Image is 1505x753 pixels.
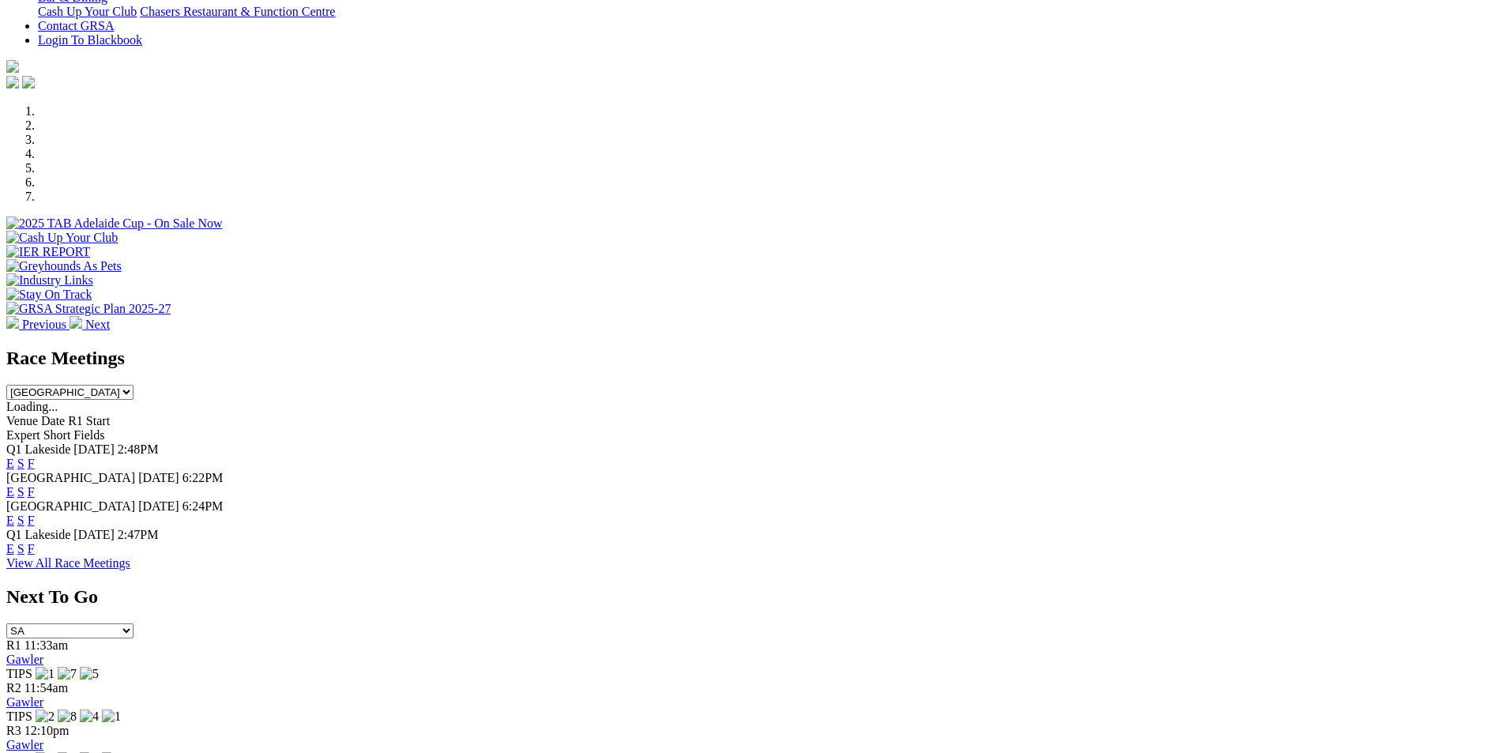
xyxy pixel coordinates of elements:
[6,428,40,442] span: Expert
[70,316,82,329] img: chevron-right-pager-white.svg
[58,667,77,681] img: 7
[182,499,224,513] span: 6:24PM
[58,710,77,724] img: 8
[28,514,35,527] a: F
[138,471,179,484] span: [DATE]
[28,542,35,555] a: F
[6,316,19,329] img: chevron-left-pager-white.svg
[118,442,159,456] span: 2:48PM
[6,60,19,73] img: logo-grsa-white.png
[6,76,19,88] img: facebook.svg
[6,528,70,541] span: Q1 Lakeside
[6,542,14,555] a: E
[80,667,99,681] img: 5
[73,428,104,442] span: Fields
[36,667,55,681] img: 1
[24,638,68,652] span: 11:33am
[73,528,115,541] span: [DATE]
[6,471,135,484] span: [GEOGRAPHIC_DATA]
[38,5,137,18] a: Cash Up Your Club
[6,414,38,427] span: Venue
[6,288,92,302] img: Stay On Track
[85,318,110,331] span: Next
[80,710,99,724] img: 4
[6,710,32,723] span: TIPS
[70,318,110,331] a: Next
[6,273,93,288] img: Industry Links
[41,414,65,427] span: Date
[6,638,21,652] span: R1
[6,586,1499,608] h2: Next To Go
[6,302,171,316] img: GRSA Strategic Plan 2025-27
[6,695,43,709] a: Gawler
[43,428,71,442] span: Short
[6,216,223,231] img: 2025 TAB Adelaide Cup - On Sale Now
[28,457,35,470] a: F
[38,19,114,32] a: Contact GRSA
[6,245,90,259] img: IER REPORT
[6,259,122,273] img: Greyhounds As Pets
[17,542,24,555] a: S
[73,442,115,456] span: [DATE]
[6,556,130,570] a: View All Race Meetings
[138,499,179,513] span: [DATE]
[6,653,43,666] a: Gawler
[68,414,110,427] span: R1 Start
[6,231,118,245] img: Cash Up Your Club
[6,681,21,695] span: R2
[6,348,1499,369] h2: Race Meetings
[6,400,58,413] span: Loading...
[6,499,135,513] span: [GEOGRAPHIC_DATA]
[140,5,335,18] a: Chasers Restaurant & Function Centre
[118,528,159,541] span: 2:47PM
[22,318,66,331] span: Previous
[28,485,35,499] a: F
[24,724,70,737] span: 12:10pm
[6,738,43,751] a: Gawler
[6,318,70,331] a: Previous
[102,710,121,724] img: 1
[6,667,32,680] span: TIPS
[6,485,14,499] a: E
[38,33,142,47] a: Login To Blackbook
[6,514,14,527] a: E
[22,76,35,88] img: twitter.svg
[6,442,70,456] span: Q1 Lakeside
[36,710,55,724] img: 2
[17,485,24,499] a: S
[17,457,24,470] a: S
[6,457,14,470] a: E
[17,514,24,527] a: S
[38,5,1499,19] div: Bar & Dining
[24,681,68,695] span: 11:54am
[6,724,21,737] span: R3
[182,471,224,484] span: 6:22PM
